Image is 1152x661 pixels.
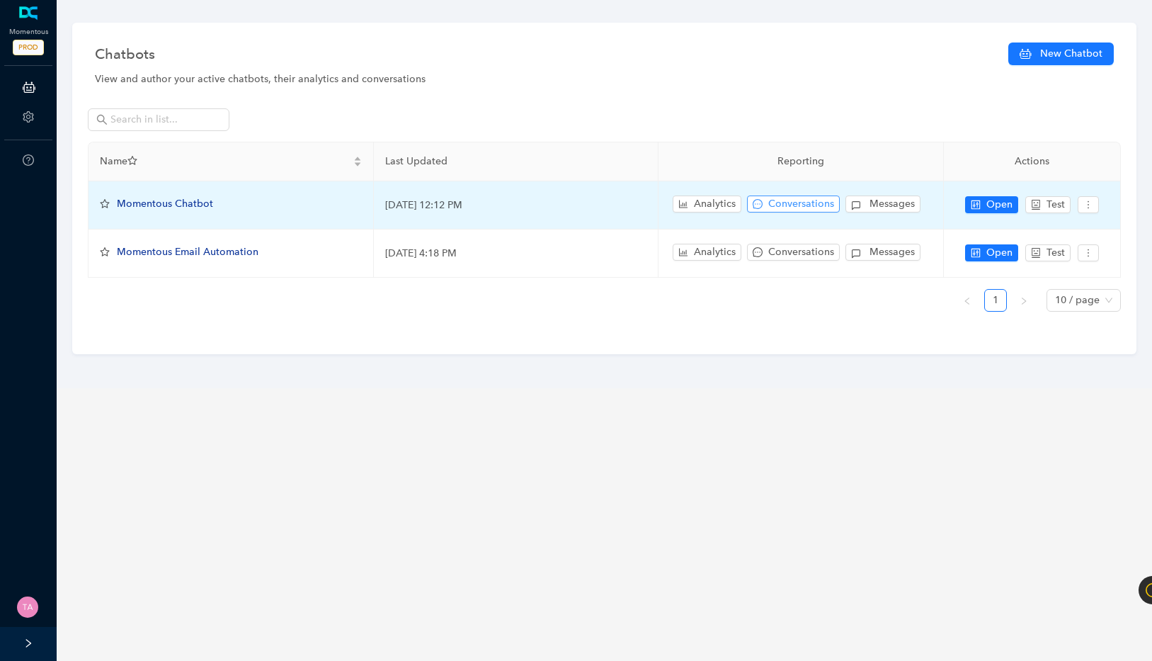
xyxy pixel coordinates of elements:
div: Page Size [1047,289,1121,312]
th: Last Updated [374,142,659,181]
td: [DATE] 4:18 PM [374,230,659,278]
span: Open [986,245,1013,261]
span: search [96,114,108,125]
th: Reporting [658,142,944,181]
span: Test [1047,197,1065,213]
button: Messages [845,196,920,213]
button: controlOpen [965,196,1018,213]
span: message [753,199,763,209]
span: bar-chart [678,247,688,257]
span: PROD [13,40,44,55]
span: Momentous Chatbot [117,198,213,210]
span: control [971,248,981,258]
span: message [753,247,763,257]
span: question-circle [23,154,34,166]
span: more [1083,248,1093,258]
span: Momentous Email Automation [117,246,258,258]
button: messageConversations [747,244,840,261]
span: Test [1047,245,1065,261]
button: messageConversations [747,196,840,213]
button: left [956,289,979,312]
li: 1 [984,289,1007,312]
span: star [100,247,110,257]
button: robotTest [1025,244,1071,261]
button: bar-chartAnalytics [673,244,741,261]
button: robotTest [1025,196,1071,213]
span: New Chatbot [1040,46,1102,62]
span: 10 / page [1055,290,1112,311]
li: Previous Page [956,289,979,312]
span: more [1083,200,1093,210]
span: robot [1031,200,1041,210]
span: Messages [869,244,915,260]
button: more [1078,196,1099,213]
span: Analytics [694,244,736,260]
span: robot [1031,248,1041,258]
span: bar-chart [678,199,688,209]
li: Next Page [1013,289,1035,312]
span: right [1020,297,1028,305]
span: setting [23,111,34,123]
button: New Chatbot [1008,43,1114,65]
a: 1 [985,290,1006,311]
span: Open [986,197,1013,213]
span: control [971,200,981,210]
button: more [1078,244,1099,261]
span: Chatbots [95,43,155,65]
button: right [1013,289,1035,312]
img: 44db39993f20fb5923c1e76f9240318d [17,597,38,618]
span: Name [100,154,350,169]
td: [DATE] 12:12 PM [374,181,659,230]
span: star [127,156,137,166]
span: star [100,199,110,209]
span: Conversations [768,244,834,260]
input: Search in list... [110,112,210,128]
button: bar-chartAnalytics [673,196,741,213]
span: Messages [869,196,915,212]
span: Analytics [694,196,736,212]
span: Conversations [768,196,834,212]
button: Messages [845,244,920,261]
span: left [963,297,971,305]
div: View and author your active chatbots, their analytics and conversations [95,72,1114,87]
th: Actions [944,142,1121,181]
button: controlOpen [965,244,1018,261]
